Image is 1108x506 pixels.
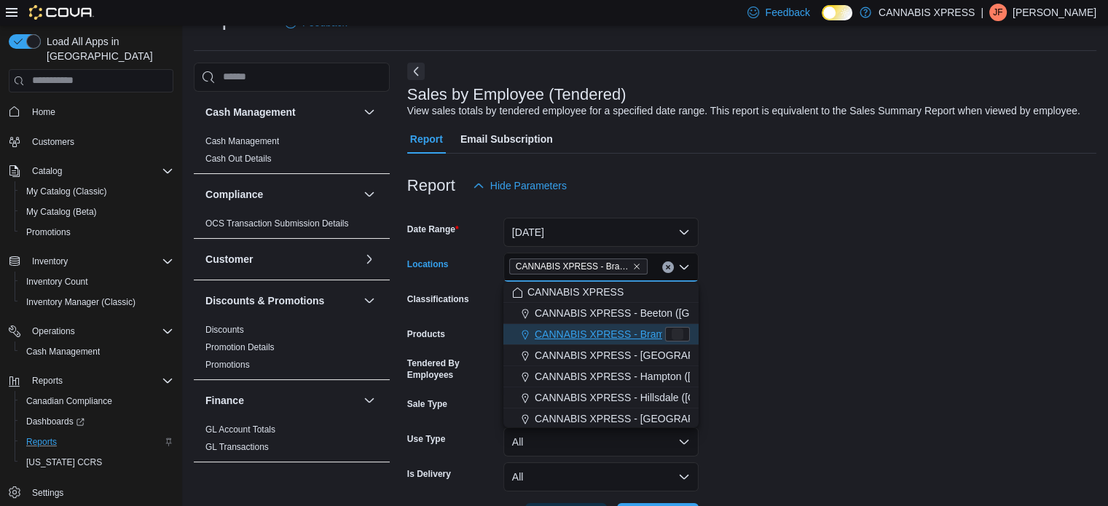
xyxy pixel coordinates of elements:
[32,325,75,337] span: Operations
[205,393,244,408] h3: Finance
[503,218,699,247] button: [DATE]
[535,390,795,405] span: CANNABIS XPRESS - Hillsdale ([GEOGRAPHIC_DATA])
[503,324,699,345] button: CANNABIS XPRESS - Brampton (Veterans Drive)
[822,5,852,20] input: Dark Mode
[503,366,699,387] button: CANNABIS XPRESS - Hampton ([GEOGRAPHIC_DATA])
[26,372,173,390] span: Reports
[29,5,94,20] img: Cova
[3,131,179,152] button: Customers
[205,424,275,435] span: GL Account Totals
[20,203,103,221] a: My Catalog (Beta)
[407,224,459,235] label: Date Range
[32,375,63,387] span: Reports
[407,433,445,445] label: Use Type
[26,484,69,502] a: Settings
[490,178,567,193] span: Hide Parameters
[981,4,983,21] p: |
[20,413,90,430] a: Dashboards
[205,293,358,308] button: Discounts & Promotions
[26,276,88,288] span: Inventory Count
[194,215,390,238] div: Compliance
[516,259,629,274] span: CANNABIS XPRESS - Brampton ([GEOGRAPHIC_DATA])
[15,272,179,292] button: Inventory Count
[26,253,173,270] span: Inventory
[20,273,94,290] a: Inventory Count
[205,218,349,229] a: OCS Transaction Submission Details
[535,348,862,363] span: CANNABIS XPRESS - [GEOGRAPHIC_DATA] ([GEOGRAPHIC_DATA])
[15,411,179,432] a: Dashboards
[503,387,699,408] button: CANNABIS XPRESS - Hillsdale ([GEOGRAPHIC_DATA])
[205,187,358,202] button: Compliance
[527,285,624,299] span: CANNABIS XPRESS
[407,177,455,194] h3: Report
[662,261,674,273] button: Clear input
[26,395,112,407] span: Canadian Compliance
[26,186,107,197] span: My Catalog (Classic)
[26,206,97,218] span: My Catalog (Beta)
[3,251,179,272] button: Inventory
[20,293,173,311] span: Inventory Manager (Classic)
[535,327,761,341] span: CANNABIS XPRESS - Brampton (Veterans Drive)
[879,4,975,21] p: CANNABIS XPRESS
[678,261,690,273] button: Close list of options
[535,369,797,384] span: CANNABIS XPRESS - Hampton ([GEOGRAPHIC_DATA])
[205,154,272,164] a: Cash Out Details
[20,413,173,430] span: Dashboards
[407,357,498,381] label: Tendered By Employees
[407,468,451,480] label: Is Delivery
[26,483,173,501] span: Settings
[205,359,250,371] span: Promotions
[20,224,76,241] a: Promotions
[1013,4,1096,21] p: [PERSON_NAME]
[361,392,378,409] button: Finance
[26,416,85,427] span: Dashboards
[205,342,275,352] a: Promotion Details
[26,456,102,468] span: [US_STATE] CCRS
[41,34,173,63] span: Load All Apps in [GEOGRAPHIC_DATA]
[361,292,378,309] button: Discounts & Promotions
[20,454,173,471] span: Washington CCRS
[20,273,173,290] span: Inventory Count
[26,253,74,270] button: Inventory
[3,371,179,391] button: Reports
[632,262,641,271] button: Remove CANNABIS XPRESS - Brampton (Hurontario Street) from selection in this group
[503,408,699,430] button: CANNABIS XPRESS - [GEOGRAPHIC_DATA][PERSON_NAME] ([GEOGRAPHIC_DATA])
[26,103,173,121] span: Home
[26,372,68,390] button: Reports
[20,343,173,360] span: Cash Management
[205,360,250,370] a: Promotions
[535,411,946,426] span: CANNABIS XPRESS - [GEOGRAPHIC_DATA][PERSON_NAME] ([GEOGRAPHIC_DATA])
[26,162,68,180] button: Catalog
[467,171,573,200] button: Hide Parameters
[15,202,179,222] button: My Catalog (Beta)
[407,293,469,305] label: Classifications
[361,186,378,203] button: Compliance
[26,133,80,151] a: Customers
[407,86,626,103] h3: Sales by Employee (Tendered)
[20,183,113,200] a: My Catalog (Classic)
[407,103,1080,119] div: View sales totals by tendered employee for a specified date range. This report is equivalent to t...
[407,328,445,340] label: Products
[205,153,272,165] span: Cash Out Details
[32,136,74,148] span: Customers
[205,424,275,435] a: GL Account Totals
[205,252,358,266] button: Customer
[205,324,244,336] span: Discounts
[32,165,62,177] span: Catalog
[26,103,61,121] a: Home
[205,252,253,266] h3: Customer
[3,101,179,122] button: Home
[460,124,553,154] span: Email Subscription
[205,441,269,453] span: GL Transactions
[26,323,81,340] button: Operations
[15,452,179,473] button: [US_STATE] CCRS
[205,105,358,119] button: Cash Management
[205,393,358,408] button: Finance
[205,136,279,146] a: Cash Management
[3,481,179,502] button: Settings
[3,161,179,181] button: Catalog
[26,296,135,308] span: Inventory Manager (Classic)
[26,323,173,340] span: Operations
[503,427,699,456] button: All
